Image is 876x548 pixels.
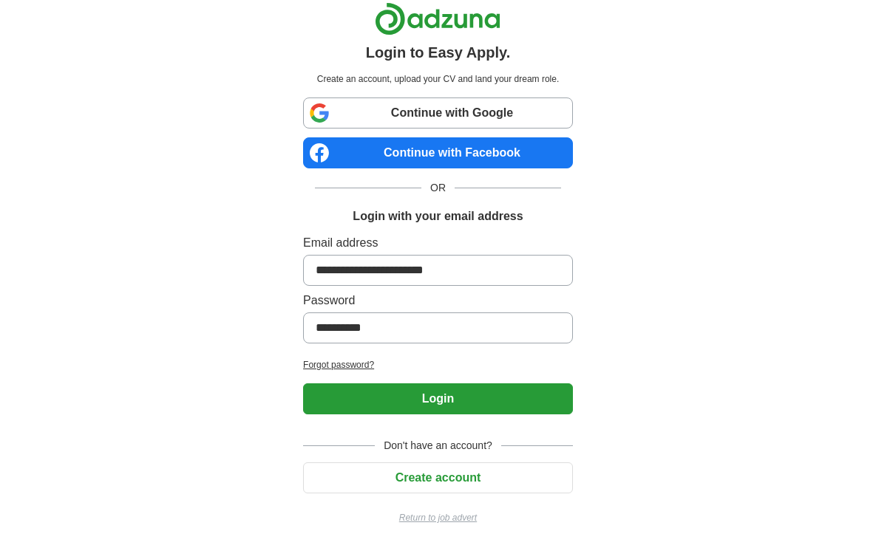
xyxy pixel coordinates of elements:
button: Login [303,383,573,414]
a: Return to job advert [303,511,573,524]
a: Create account [303,471,573,484]
h1: Login with your email address [353,208,523,225]
label: Password [303,292,573,309]
h1: Login to Easy Apply. [366,41,511,64]
img: Adzuna logo [375,2,500,35]
p: Create an account, upload your CV and land your dream role. [306,72,570,86]
a: Continue with Facebook [303,137,573,168]
span: OR [421,180,455,196]
button: Create account [303,462,573,493]
a: Forgot password? [303,358,573,371]
span: Don't have an account? [375,438,501,453]
a: Continue with Google [303,97,573,129]
label: Email address [303,234,573,252]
